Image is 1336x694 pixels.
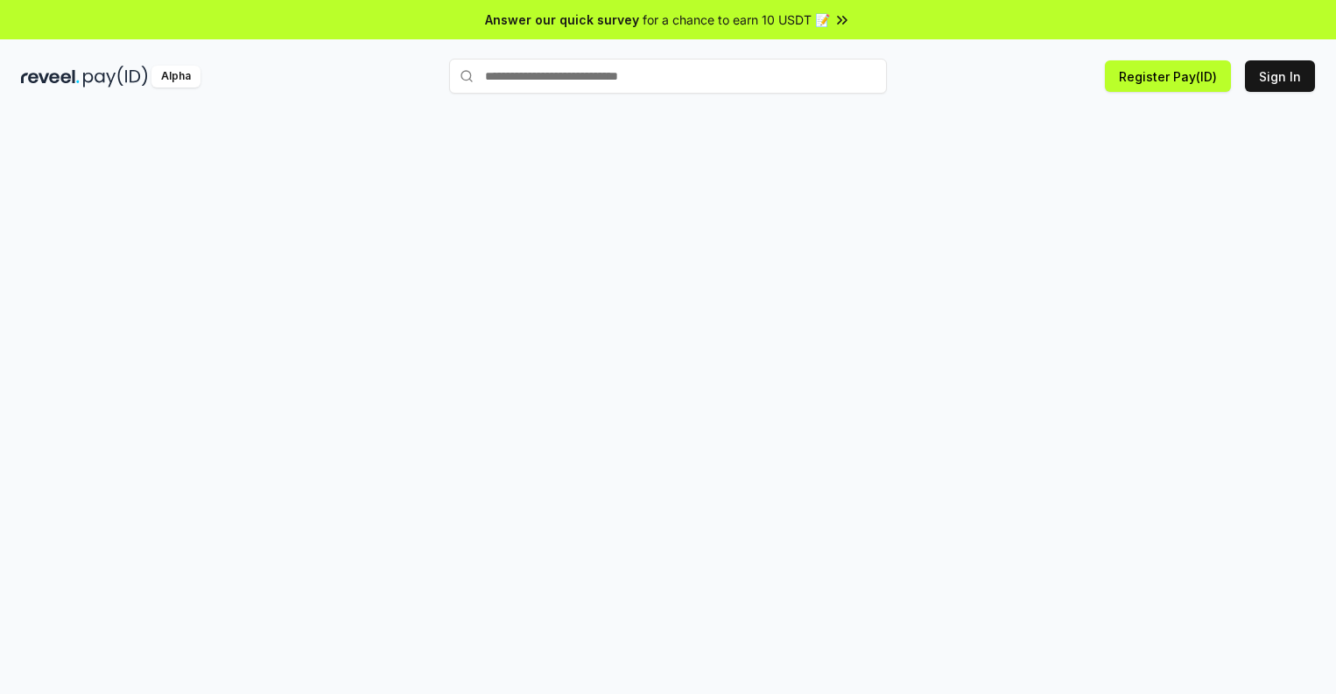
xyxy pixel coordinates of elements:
[643,11,830,29] span: for a chance to earn 10 USDT 📝
[1245,60,1315,92] button: Sign In
[151,66,200,88] div: Alpha
[1105,60,1231,92] button: Register Pay(ID)
[83,66,148,88] img: pay_id
[485,11,639,29] span: Answer our quick survey
[21,66,80,88] img: reveel_dark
